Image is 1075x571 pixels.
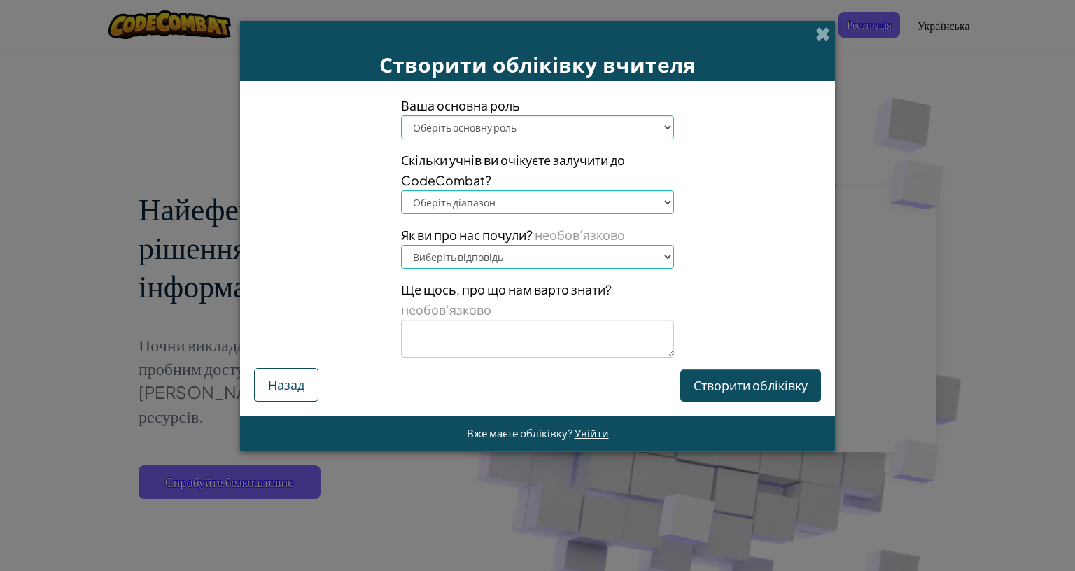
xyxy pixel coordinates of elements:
[379,50,696,79] span: Створити обліківку вчителя
[401,302,491,318] span: необов’язково
[401,150,674,190] span: Скільки учнів ви очікуєте залучити до CodeCombat?
[680,369,821,402] button: Створити обліківку
[533,227,625,243] span: необов’язково
[254,368,318,402] button: Назад
[401,281,612,297] span: Ще щось, про що нам варто знати?
[401,227,533,243] span: Як ви про нас почули?
[401,95,674,115] span: Ваша основна роль
[575,426,609,439] a: Увійти
[467,426,575,439] span: Вже маєте обліківку?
